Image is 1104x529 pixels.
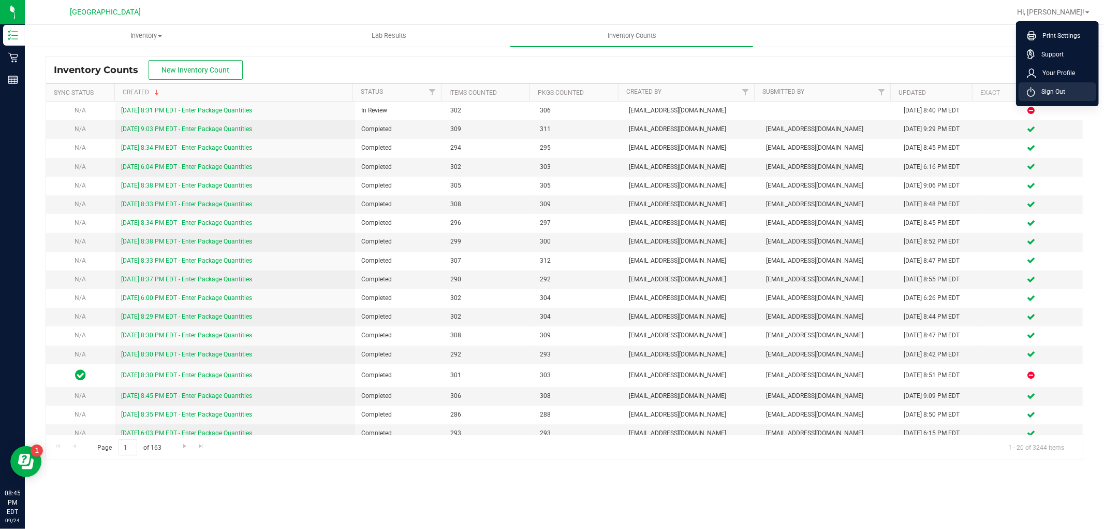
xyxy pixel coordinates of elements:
span: [EMAIL_ADDRESS][DOMAIN_NAME] [629,428,754,438]
span: [EMAIL_ADDRESS][DOMAIN_NAME] [629,237,754,247]
a: Filter [737,83,754,101]
span: Completed [361,391,438,401]
span: 305 [450,181,527,191]
span: Completed [361,218,438,228]
span: Completed [361,370,438,380]
div: [DATE] 8:45 PM EDT [904,218,974,228]
a: Status [361,88,383,95]
span: 302 [450,162,527,172]
span: 311 [540,124,616,134]
span: Print Settings [1036,31,1080,41]
div: [DATE] 8:48 PM EDT [904,199,974,209]
div: [DATE] 8:55 PM EDT [904,275,974,284]
a: Lab Results [268,25,510,47]
span: Completed [361,350,438,360]
span: N/A [75,392,86,399]
div: [DATE] 8:42 PM EDT [904,350,974,360]
span: [EMAIL_ADDRESS][DOMAIN_NAME] [629,143,754,153]
span: 301 [450,370,527,380]
span: 304 [540,293,616,303]
a: [DATE] 9:03 PM EDT - Enter Package Quantities [121,125,252,133]
span: [EMAIL_ADDRESS][DOMAIN_NAME] [629,162,754,172]
inline-svg: Inventory [8,30,18,40]
span: 307 [450,256,527,266]
a: [DATE] 8:34 PM EDT - Enter Package Quantities [121,144,252,151]
span: 309 [450,124,527,134]
span: [EMAIL_ADDRESS][DOMAIN_NAME] [629,331,754,340]
a: Inventory [25,25,268,47]
span: [EMAIL_ADDRESS][DOMAIN_NAME] [767,312,891,322]
inline-svg: Reports [8,75,18,85]
span: Completed [361,293,438,303]
span: 292 [540,275,616,284]
span: N/A [75,163,86,170]
span: N/A [75,144,86,151]
span: [EMAIL_ADDRESS][DOMAIN_NAME] [767,391,891,401]
span: 286 [450,410,527,420]
span: 308 [540,391,616,401]
a: [DATE] 8:30 PM EDT - Enter Package Quantities [121,332,252,339]
span: N/A [75,107,86,114]
span: 303 [540,370,616,380]
span: Completed [361,312,438,322]
a: Filter [873,83,890,101]
span: Completed [361,199,438,209]
span: N/A [75,219,86,226]
a: [DATE] 8:37 PM EDT - Enter Package Quantities [121,276,252,283]
span: [GEOGRAPHIC_DATA] [70,8,141,17]
a: [DATE] 8:31 PM EDT - Enter Package Quantities [121,107,252,114]
span: [EMAIL_ADDRESS][DOMAIN_NAME] [767,331,891,340]
a: Support [1027,49,1092,60]
a: Pkgs Counted [538,89,584,96]
span: 1 - 20 of 3244 items [1000,439,1072,455]
span: [EMAIL_ADDRESS][DOMAIN_NAME] [629,293,754,303]
a: Submitted By [762,88,804,95]
span: Completed [361,124,438,134]
span: 302 [450,293,527,303]
span: 292 [450,350,527,360]
span: [EMAIL_ADDRESS][DOMAIN_NAME] [767,275,891,284]
a: [DATE] 8:30 PM EDT - Enter Package Quantities [121,371,252,379]
span: [EMAIL_ADDRESS][DOMAIN_NAME] [629,256,754,266]
input: 1 [119,439,137,455]
span: In Review [361,106,438,116]
a: Items Counted [449,89,497,96]
span: 312 [540,256,616,266]
a: [DATE] 8:38 PM EDT - Enter Package Quantities [121,238,252,245]
a: Go to the next page [177,439,192,453]
span: [EMAIL_ADDRESS][DOMAIN_NAME] [767,256,891,266]
span: 308 [450,331,527,340]
span: [EMAIL_ADDRESS][DOMAIN_NAME] [767,350,891,360]
span: New Inventory Count [162,66,230,74]
iframe: Resource center [10,446,41,477]
span: 294 [450,143,527,153]
span: Hi, [PERSON_NAME]! [1017,8,1084,16]
div: [DATE] 6:16 PM EDT [904,162,974,172]
span: Completed [361,237,438,247]
p: 09/24 [5,517,20,524]
a: [DATE] 8:35 PM EDT - Enter Package Quantities [121,411,252,418]
inline-svg: Retail [8,52,18,63]
span: 297 [540,218,616,228]
div: [DATE] 8:52 PM EDT [904,237,974,247]
span: 299 [450,237,527,247]
div: [DATE] 8:50 PM EDT [904,410,974,420]
span: 293 [450,428,527,438]
span: 302 [450,106,527,116]
span: 304 [540,312,616,322]
span: 309 [540,199,616,209]
span: 302 [450,312,527,322]
span: Inventory Counts [594,31,670,40]
span: [EMAIL_ADDRESS][DOMAIN_NAME] [767,143,891,153]
a: [DATE] 8:45 PM EDT - Enter Package Quantities [121,392,252,399]
span: Completed [361,181,438,191]
span: 303 [540,162,616,172]
span: 309 [540,331,616,340]
li: Sign Out [1019,82,1096,101]
span: Completed [361,275,438,284]
div: [DATE] 9:29 PM EDT [904,124,974,134]
a: Inventory Counts [510,25,753,47]
a: [DATE] 8:33 PM EDT - Enter Package Quantities [121,257,252,264]
a: Go to the last page [194,439,209,453]
span: Completed [361,410,438,420]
